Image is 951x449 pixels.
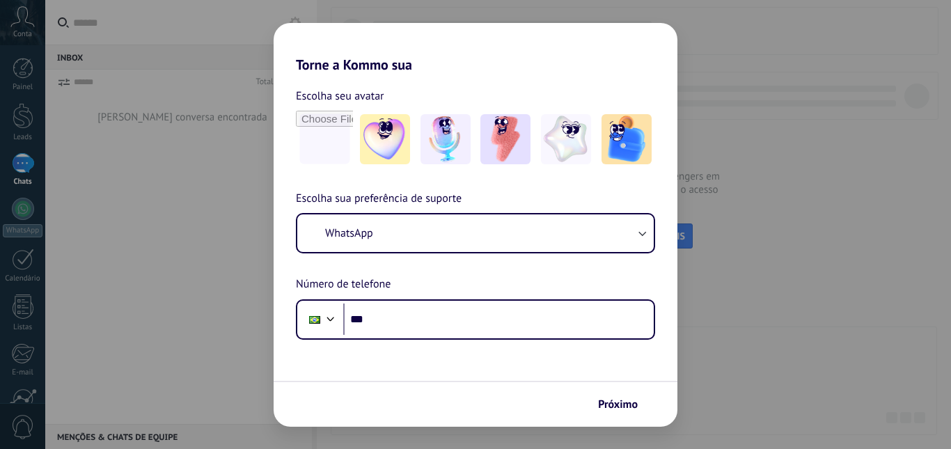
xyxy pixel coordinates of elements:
span: Escolha sua preferência de suporte [296,190,462,208]
h2: Torne a Kommo sua [274,23,677,73]
span: Escolha seu avatar [296,87,384,105]
span: Número de telefone [296,276,391,294]
span: WhatsApp [325,226,373,240]
img: -3.jpeg [480,114,530,164]
button: WhatsApp [297,214,654,252]
img: -5.jpeg [602,114,652,164]
div: Brazil: + 55 [301,305,328,334]
span: Próximo [598,400,638,409]
button: Próximo [592,393,657,416]
img: -4.jpeg [541,114,591,164]
img: -1.jpeg [360,114,410,164]
img: -2.jpeg [421,114,471,164]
